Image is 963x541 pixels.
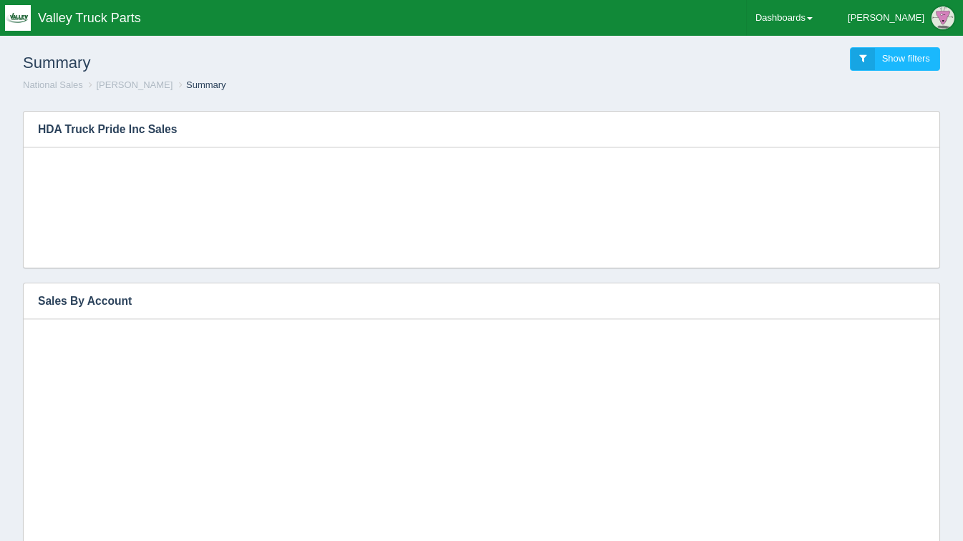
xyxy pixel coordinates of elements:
[23,79,83,90] a: National Sales
[931,6,954,29] img: Profile Picture
[38,11,141,25] span: Valley Truck Parts
[96,79,173,90] a: [PERSON_NAME]
[24,112,918,147] h3: HDA Truck Pride Inc Sales
[882,53,930,64] span: Show filters
[5,5,31,31] img: q1blfpkbivjhsugxdrfq.png
[175,79,226,92] li: Summary
[850,47,940,71] a: Show filters
[23,47,482,79] h1: Summary
[24,283,918,319] h3: Sales By Account
[848,4,924,32] div: [PERSON_NAME]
